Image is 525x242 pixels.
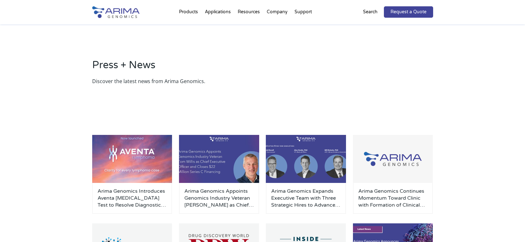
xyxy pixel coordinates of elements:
a: Arima Genomics Appoints Genomics Industry Veteran [PERSON_NAME] as Chief Executive Officer and Cl... [184,188,254,209]
a: Request a Quote [384,6,433,18]
img: Personnel-Announcement-LinkedIn-Carousel-22025-500x300.png [266,135,346,183]
p: Search [363,8,378,16]
p: Discover the latest news from Arima Genomics. [92,77,433,85]
a: Arima Genomics Introduces Aventa [MEDICAL_DATA] Test to Resolve Diagnostic Uncertainty in B- and ... [98,188,167,209]
a: Arima Genomics Continues Momentum Toward Clinic with Formation of Clinical Advisory Board [358,188,428,209]
img: Group-929-500x300.jpg [353,135,433,183]
img: Arima-Genomics-logo [92,6,140,18]
img: AventaLymphoma-500x300.jpg [92,135,172,183]
a: Arima Genomics Expands Executive Team with Three Strategic Hires to Advance Clinical Applications... [271,188,341,209]
img: Personnel-Announcement-LinkedIn-Carousel-22025-1-500x300.jpg [179,135,259,183]
h2: Press + News [92,58,433,77]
